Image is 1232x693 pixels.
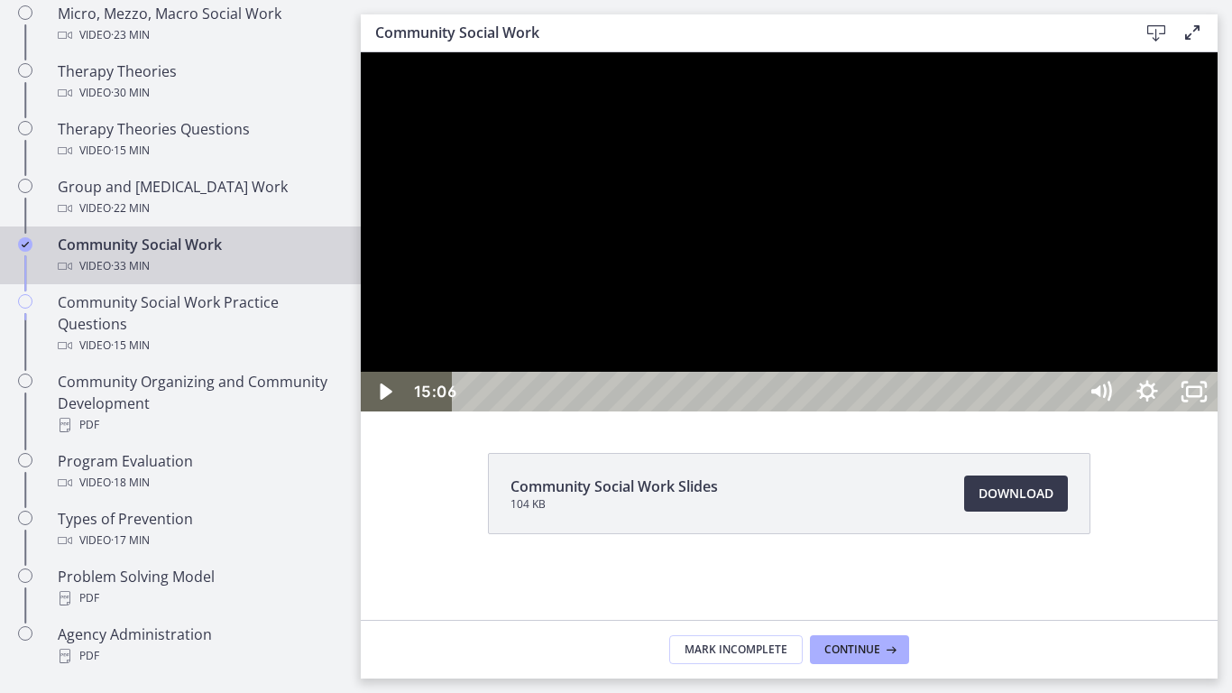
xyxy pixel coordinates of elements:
span: · 23 min [111,24,150,46]
div: Video [58,24,339,46]
iframe: Video Lesson [361,52,1218,411]
span: 104 KB [510,497,718,512]
button: Mute [716,319,763,359]
div: Video [58,198,339,219]
div: Video [58,335,339,356]
a: Download [964,476,1068,512]
div: Group and [MEDICAL_DATA] Work [58,176,339,219]
div: Video [58,140,339,162]
span: Continue [824,642,880,657]
button: Mark Incomplete [669,635,803,664]
span: Community Social Work Slides [510,476,718,497]
div: Video [58,255,339,277]
button: Continue [810,635,909,664]
div: Agency Administration [58,624,339,667]
span: Mark Incomplete [685,642,787,657]
button: Show settings menu [763,319,810,359]
span: Download [979,483,1053,504]
div: Video [58,472,339,494]
div: Community Social Work [58,234,339,277]
i: Completed [18,237,32,252]
div: Problem Solving Model [58,566,339,609]
div: Micro, Mezzo, Macro Social Work [58,3,339,46]
div: PDF [58,645,339,667]
span: · 30 min [111,82,150,104]
div: Therapy Theories [58,60,339,104]
h3: Community Social Work [375,22,1109,43]
span: · 17 min [111,530,150,551]
div: Video [58,530,339,551]
div: Community Social Work Practice Questions [58,291,339,356]
span: · 33 min [111,255,150,277]
div: PDF [58,414,339,436]
div: Types of Prevention [58,508,339,551]
span: · 22 min [111,198,150,219]
div: PDF [58,587,339,609]
div: Program Evaluation [58,450,339,494]
span: · 18 min [111,472,150,494]
span: · 15 min [111,335,150,356]
div: Community Organizing and Community Development [58,371,339,436]
div: Video [58,82,339,104]
div: Therapy Theories Questions [58,118,339,162]
button: Unfullscreen [810,319,857,359]
span: · 15 min [111,140,150,162]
